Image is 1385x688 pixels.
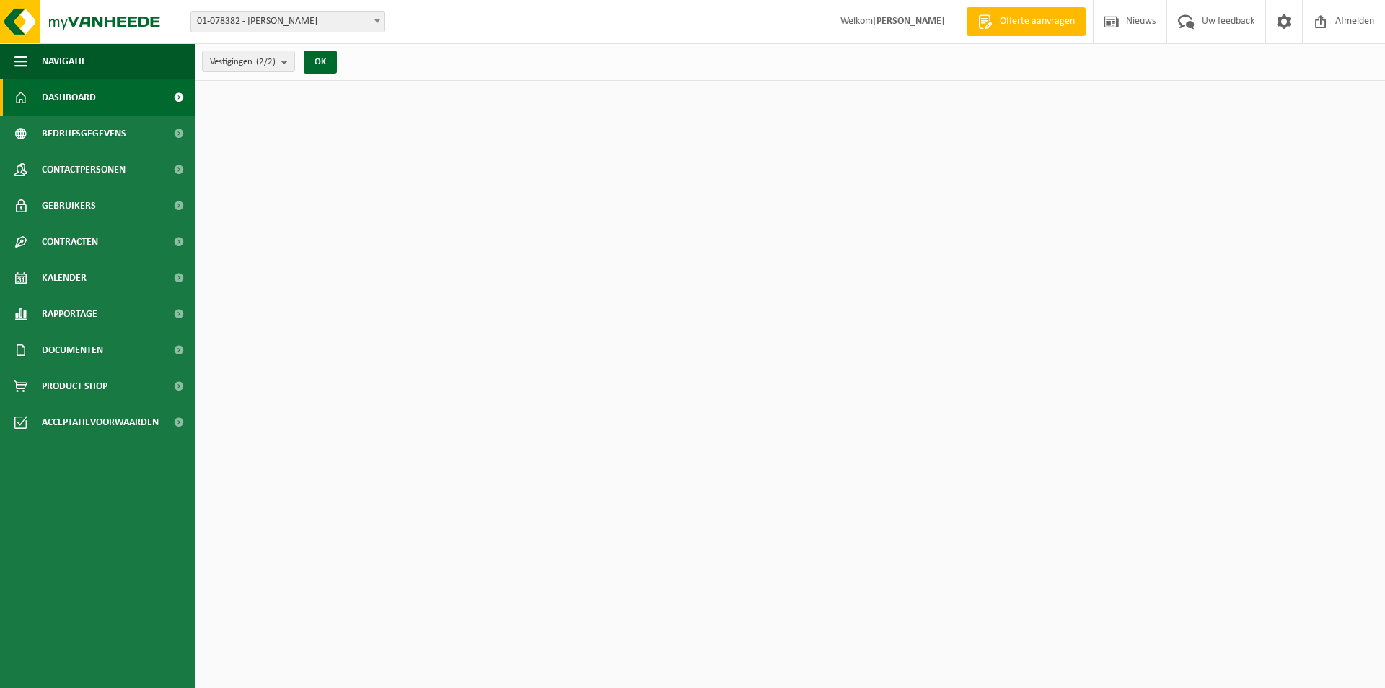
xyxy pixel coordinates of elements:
[42,404,159,440] span: Acceptatievoorwaarden
[42,79,96,116] span: Dashboard
[967,7,1086,36] a: Offerte aanvragen
[190,11,385,32] span: 01-078382 - KRISTOF DECLERCK - OOIKE
[996,14,1078,29] span: Offerte aanvragen
[304,51,337,74] button: OK
[873,16,945,27] strong: [PERSON_NAME]
[42,224,98,260] span: Contracten
[42,116,126,152] span: Bedrijfsgegevens
[210,51,276,73] span: Vestigingen
[42,188,96,224] span: Gebruikers
[42,332,103,368] span: Documenten
[202,51,295,72] button: Vestigingen(2/2)
[42,43,87,79] span: Navigatie
[256,57,276,66] count: (2/2)
[42,296,97,332] span: Rapportage
[42,260,87,296] span: Kalender
[42,152,126,188] span: Contactpersonen
[191,12,384,32] span: 01-078382 - KRISTOF DECLERCK - OOIKE
[42,368,107,404] span: Product Shop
